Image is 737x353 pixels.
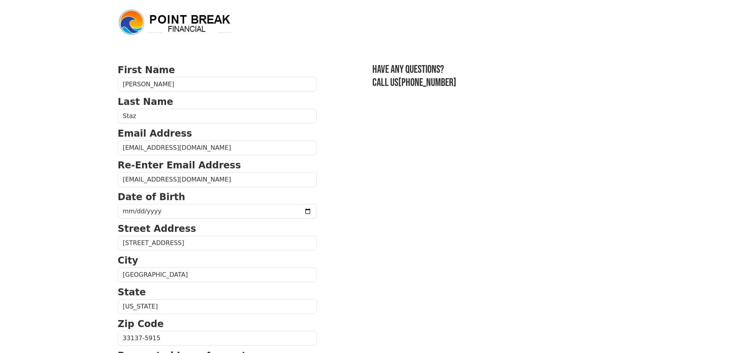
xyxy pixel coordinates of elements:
[118,96,173,107] strong: Last Name
[118,172,317,187] input: Re-Enter Email Address
[118,331,317,346] input: Zip Code
[118,223,196,234] strong: Street Address
[118,128,192,139] strong: Email Address
[118,192,185,202] strong: Date of Birth
[118,65,175,75] strong: First Name
[118,236,317,250] input: Street Address
[118,319,164,329] strong: Zip Code
[372,76,619,89] h3: Call us
[118,160,241,171] strong: Re-Enter Email Address
[118,287,146,298] strong: State
[118,141,317,155] input: Email Address
[372,63,619,76] h3: Have any questions?
[118,109,317,123] input: Last Name
[398,76,456,89] a: [PHONE_NUMBER]
[118,255,138,266] strong: City
[118,77,317,92] input: First Name
[118,267,317,282] input: City
[118,9,234,36] img: logo.png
